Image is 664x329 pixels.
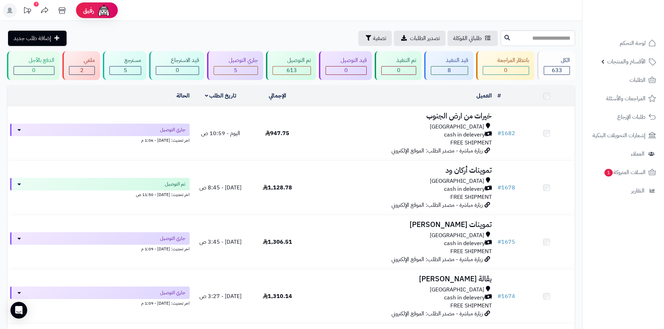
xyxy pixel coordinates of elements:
a: الكل633 [536,51,577,80]
div: 0 [326,66,366,75]
a: قيد التنفيذ 8 [423,51,475,80]
span: 947.75 [265,129,289,138]
span: العملاء [631,149,644,159]
a: قيد الاسترجاع 0 [148,51,206,80]
span: 613 [287,66,297,75]
span: 5 [234,66,237,75]
a: تم التوصيل 613 [265,51,318,80]
span: 0 [397,66,400,75]
span: زيارة مباشرة - مصدر الطلب: الموقع الإلكتروني [391,310,483,318]
span: زيارة مباشرة - مصدر الطلب: الموقع الإلكتروني [391,201,483,209]
span: [DATE] - 8:45 ص [199,183,242,192]
a: قيد التوصيل 0 [318,51,373,80]
span: FREE SHIPMENT [450,193,492,201]
span: طلباتي المُوكلة [453,34,482,42]
div: Open Intercom Messenger [10,302,27,319]
a: تم التنفيذ 0 [373,51,423,80]
a: الدفع بالآجل 0 [6,51,61,80]
span: [DATE] - 3:45 ص [199,238,242,246]
a: العميل [476,92,492,100]
span: # [497,238,501,246]
h3: خيرات من ارض الجنوب [308,112,492,120]
div: قيد الاسترجاع [156,56,199,64]
span: الطلبات [629,75,646,85]
span: 5 [124,66,127,75]
span: FREE SHIPMENT [450,301,492,310]
div: مسترجع [109,56,141,64]
a: التقارير [587,182,660,199]
div: اخر تحديث: [DATE] - 1:09 م [10,245,190,252]
div: الدفع بالآجل [14,56,54,64]
span: التقارير [631,186,644,196]
div: اخر تحديث: [DATE] - 1:09 م [10,299,190,306]
a: تحديثات المنصة [18,3,36,19]
span: FREE SHIPMENT [450,247,492,256]
div: 0 [382,66,416,75]
div: 1 [34,2,39,7]
span: cash in delevery [444,131,485,139]
div: تم التوصيل [273,56,311,64]
span: إشعارات التحويلات البنكية [593,131,646,140]
a: الإجمالي [269,92,286,100]
a: الحالة [176,92,190,100]
div: اخر تحديث: [DATE] - 1:06 م [10,136,190,143]
span: 8 [448,66,451,75]
span: طلبات الإرجاع [617,112,646,122]
span: # [497,292,501,300]
div: 2 [69,66,95,75]
div: اخر تحديث: [DATE] - 11:50 ص [10,190,190,198]
a: جاري التوصيل 5 [206,51,265,80]
span: 1,306.51 [263,238,292,246]
span: تم التوصيل [165,181,185,188]
span: رفيق [83,6,94,15]
span: السلات المتروكة [604,167,646,177]
span: زيارة مباشرة - مصدر الطلب: الموقع الإلكتروني [391,255,483,264]
div: 0 [483,66,529,75]
div: 0 [156,66,199,75]
a: طلبات الإرجاع [587,109,660,125]
span: المراجعات والأسئلة [606,94,646,103]
a: لوحة التحكم [587,35,660,52]
a: الطلبات [587,72,660,88]
span: جاري التوصيل [160,126,185,133]
a: ملغي 2 [61,51,102,80]
span: 1 [604,169,613,177]
div: بانتظار المراجعة [483,56,529,64]
span: جاري التوصيل [160,235,185,242]
div: 5 [214,66,258,75]
img: ai-face.png [97,3,111,17]
a: العملاء [587,146,660,162]
a: تصدير الطلبات [394,31,445,46]
button: تصفية [358,31,392,46]
h3: تموينات [PERSON_NAME] [308,221,492,229]
span: 0 [504,66,507,75]
div: ملغي [69,56,95,64]
span: اليوم - 10:59 ص [201,129,240,138]
div: 5 [110,66,141,75]
h3: بقالة [PERSON_NAME] [308,275,492,283]
div: 0 [14,66,54,75]
span: cash in delevery [444,294,485,302]
span: جاري التوصيل [160,289,185,296]
span: إضافة طلب جديد [14,34,51,42]
span: [GEOGRAPHIC_DATA] [430,177,484,185]
div: جاري التوصيل [214,56,258,64]
div: الكل [544,56,570,64]
span: [DATE] - 3:27 ص [199,292,242,300]
a: # [497,92,501,100]
span: cash in delevery [444,240,485,248]
a: السلات المتروكة1 [587,164,660,181]
span: # [497,129,501,138]
span: 2 [80,66,84,75]
div: قيد التنفيذ [431,56,468,64]
span: cash in delevery [444,185,485,193]
span: 0 [344,66,348,75]
span: لوحة التحكم [620,38,646,48]
span: [GEOGRAPHIC_DATA] [430,286,484,294]
span: # [497,183,501,192]
a: مسترجع 5 [101,51,148,80]
div: قيد التوصيل [326,56,367,64]
a: المراجعات والأسئلة [587,90,660,107]
a: #1682 [497,129,515,138]
span: زيارة مباشرة - مصدر الطلب: الموقع الإلكتروني [391,147,483,155]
